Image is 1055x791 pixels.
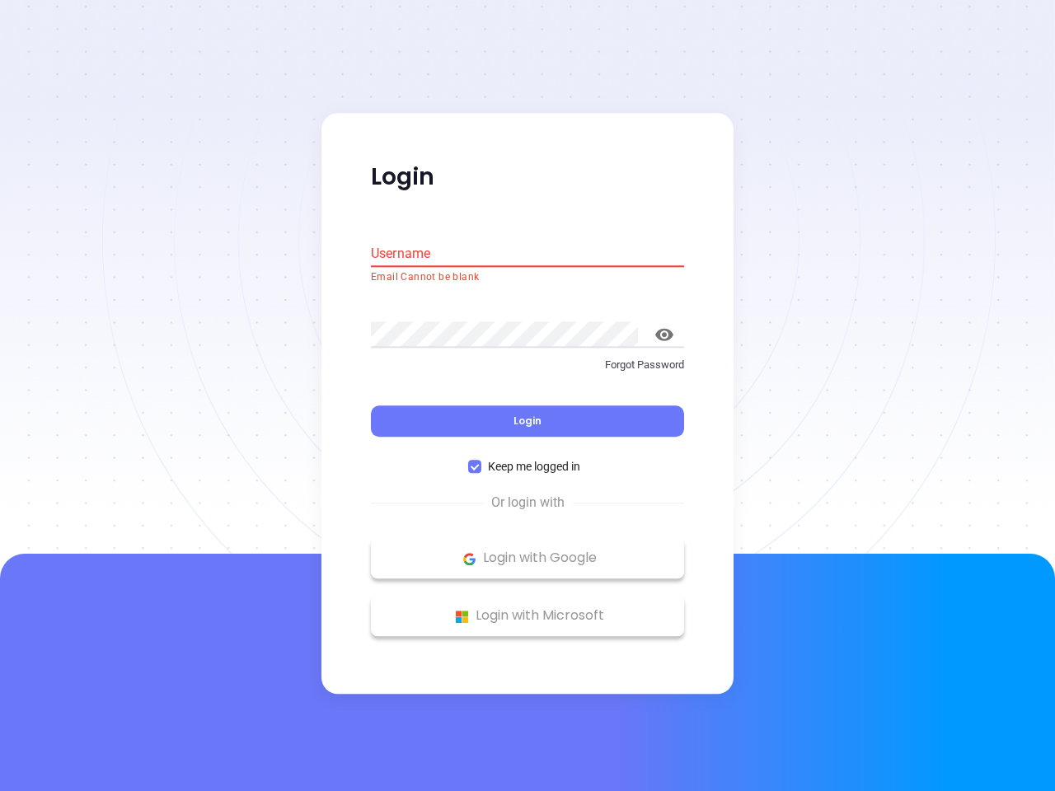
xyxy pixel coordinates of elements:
p: Login with Google [379,546,676,571]
span: Keep me logged in [481,458,587,476]
button: Microsoft Logo Login with Microsoft [371,596,684,637]
a: Forgot Password [371,357,684,386]
button: toggle password visibility [645,315,684,354]
button: Google Logo Login with Google [371,538,684,579]
p: Login with Microsoft [379,604,676,629]
p: Login [371,162,684,192]
img: Google Logo [459,549,480,569]
img: Microsoft Logo [452,606,472,627]
p: Forgot Password [371,357,684,373]
span: Or login with [483,494,573,513]
button: Login [371,406,684,438]
span: Login [513,414,542,428]
p: Email Cannot be blank [371,269,684,286]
